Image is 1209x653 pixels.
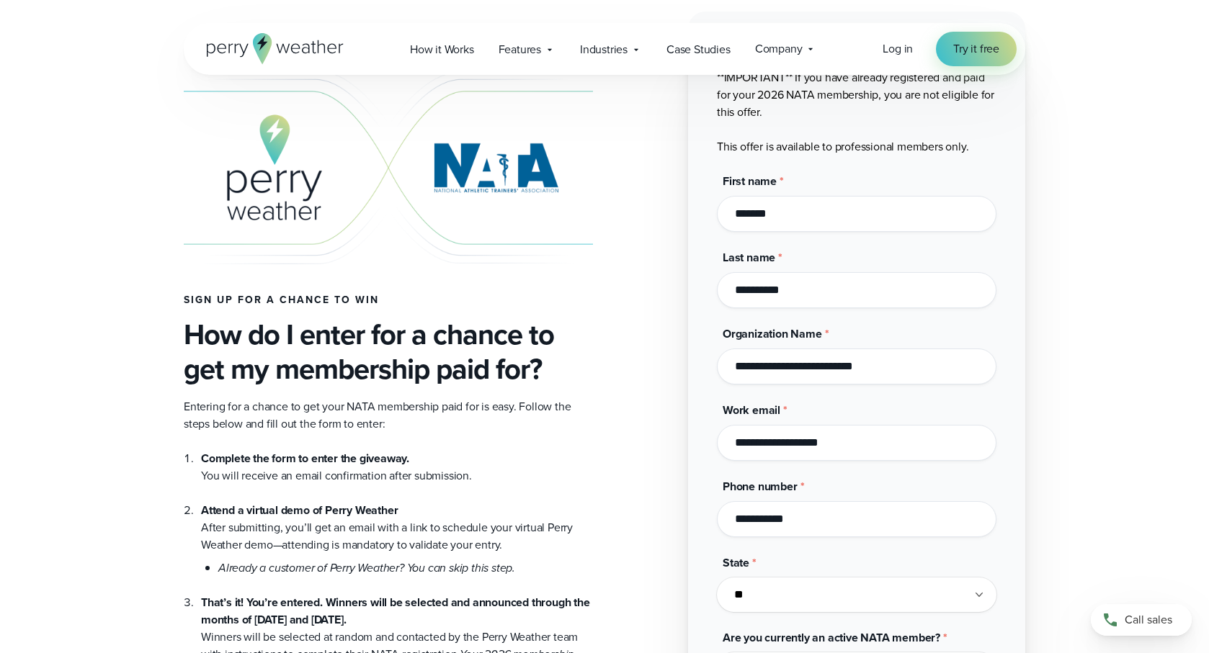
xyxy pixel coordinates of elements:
[883,40,913,57] span: Log in
[398,35,486,64] a: How it Works
[723,629,940,646] span: Are you currently an active NATA member?
[184,294,593,306] h4: Sign up for a chance to win
[201,485,593,577] li: After submitting, you’ll get an email with a link to schedule your virtual Perry Weather demo—att...
[723,249,775,266] span: Last name
[717,29,996,156] div: **IMPORTANT** If you have already registered and paid for your 2026 NATA membership, you are not ...
[755,40,803,58] span: Company
[201,450,409,467] strong: Complete the form to enter the giveaway.
[883,40,913,58] a: Log in
[953,40,999,58] span: Try it free
[723,554,749,571] span: State
[666,41,731,58] span: Case Studies
[218,559,515,576] em: Already a customer of Perry Weather? You can skip this step.
[184,318,593,387] h3: How do I enter for a chance to get my membership paid for?
[580,41,628,58] span: Industries
[201,594,590,628] strong: That’s it! You’re entered. Winners will be selected and announced through the months of [DATE] an...
[1091,604,1192,636] a: Call sales
[184,398,593,433] p: Entering for a chance to get your NATA membership paid for is easy. Follow the steps below and fi...
[723,478,798,495] span: Phone number
[499,41,541,58] span: Features
[410,41,474,58] span: How it Works
[1125,611,1172,629] span: Call sales
[723,325,822,342] span: Organization Name
[654,35,743,64] a: Case Studies
[201,450,593,485] li: You will receive an email confirmation after submission.
[936,32,1017,66] a: Try it free
[723,173,777,189] span: First name
[201,502,398,518] strong: Attend a virtual demo of Perry Weather
[723,402,780,418] span: Work email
